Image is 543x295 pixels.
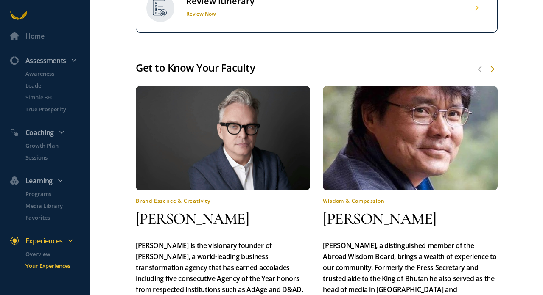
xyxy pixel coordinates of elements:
h2: [PERSON_NAME] [323,208,498,230]
a: Your Experiences [15,262,90,270]
a: Simple 360 [15,93,90,102]
p: Media Library [25,201,89,210]
img: quest-1756313231849.jpg [136,86,311,190]
a: Leader [15,81,90,90]
div: Home [25,30,45,41]
h4: Brand Essence & Creativity [136,190,311,204]
p: Growth Plan [25,141,89,150]
p: Sessions [25,153,89,162]
a: Programs [15,190,90,198]
a: Favorites [15,213,90,222]
p: True Prosperity [25,105,89,113]
p: Programs [25,190,89,198]
a: Sessions [15,153,90,162]
p: Leader [25,81,89,90]
h4: Wisdom & Compassion [323,190,498,204]
h2: [PERSON_NAME] [136,208,311,230]
a: Media Library [15,201,90,210]
a: Growth Plan [15,141,90,150]
h1: Review Now [186,10,255,17]
a: Awareness [15,69,90,78]
div: Experiences [5,235,94,246]
div: Coaching [5,127,94,138]
div: Assessments [5,55,94,66]
p: Simple 360 [25,93,89,102]
p: Awareness [25,69,89,78]
a: Overview [15,250,90,258]
div: Get to Know Your Faculty [136,60,498,76]
p: Your Experiences [25,262,89,270]
img: quest-1756313271785.jpg [323,86,498,190]
div: Learning [5,175,94,186]
a: True Prosperity [15,105,90,113]
p: Favorites [25,213,89,222]
p: Overview [25,250,89,258]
